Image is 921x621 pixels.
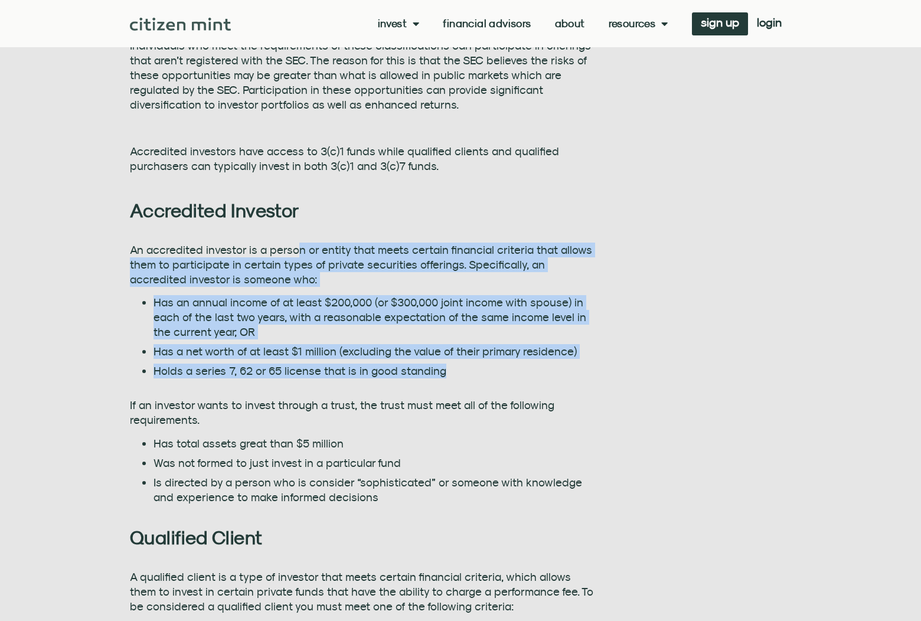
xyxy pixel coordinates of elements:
[153,475,594,505] li: Is directed by a person who is consider “sophisticated” or someone with knowledge and experience ...
[153,344,594,359] li: Has a net worth of at least $1 million (excluding the value of their primary residence)
[130,144,594,174] p: Accredited investors have access to 3(c)1 funds while qualified clients and qualified purchasers ...
[153,436,594,451] li: Has total assets great than $5 million
[130,18,231,31] img: Citizen Mint
[378,18,668,30] nav: Menu
[153,295,594,339] li: Has an annual income of at least $200,000 (or $300,000 joint income with spouse) in each of the l...
[443,18,531,30] a: Financial Advisors
[130,199,299,221] strong: Accredited Investor
[757,18,782,27] span: login
[555,18,585,30] a: About
[378,18,420,30] a: Invest
[701,18,739,27] span: sign up
[692,12,748,35] a: sign up
[748,12,791,35] a: login
[153,456,594,470] li: Was not formed to just invest in a particular fund
[130,243,594,287] p: An accredited investor is a person or entity that meets certain financial criteria that allows th...
[130,38,594,112] p: Individuals who meet the requirements of these classifications can participate in offerings that ...
[153,364,594,378] li: Holds a series 7, 62 or 65 license that is in good standing
[609,18,668,30] a: Resources
[130,398,594,427] p: If an investor wants to invest through a trust, the trust must meet all of the following requirem...
[130,526,262,548] b: Qualified Client
[130,570,594,614] p: A qualified client is a type of investor that meets certain financial criteria, which allows them...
